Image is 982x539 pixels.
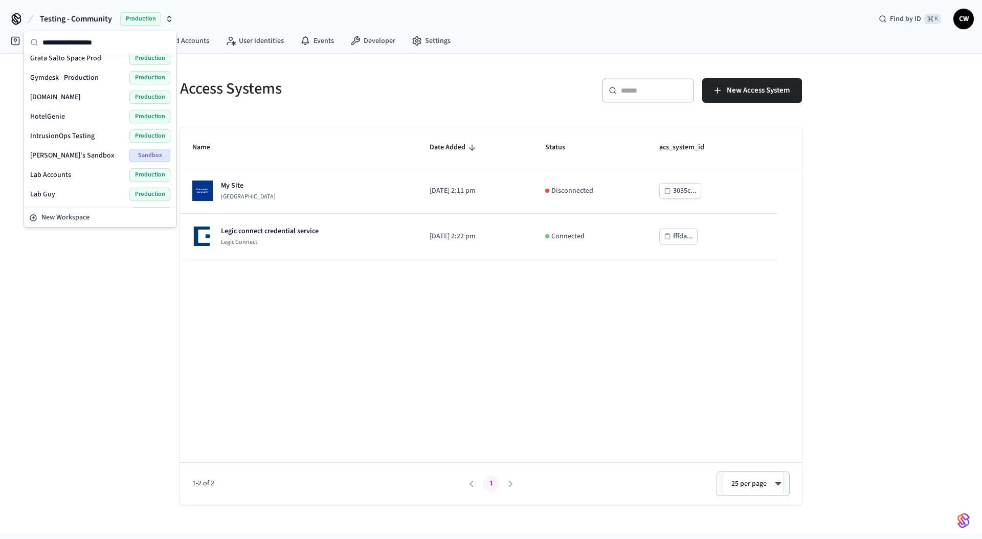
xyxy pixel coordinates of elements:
[30,150,115,161] span: [PERSON_NAME]'s Sandbox
[192,478,462,489] span: 1-2 of 2
[30,170,71,180] span: Lab Accounts
[129,188,170,201] span: Production
[404,32,459,50] a: Settings
[545,140,578,155] span: Status
[120,12,161,26] span: Production
[129,168,170,182] span: Production
[659,183,701,199] button: 3035c...
[890,14,921,24] span: Find by ID
[659,140,718,155] span: acs_system_id
[41,212,90,223] span: New Workspace
[130,207,171,220] span: Production
[30,189,55,199] span: Lab Guy
[462,476,520,492] nav: pagination navigation
[954,10,973,28] span: CW
[957,512,970,529] img: SeamLogoGradient.69752ec5.svg
[483,476,499,492] button: page 1
[702,78,802,103] button: New Access System
[129,91,170,104] span: Production
[129,71,170,84] span: Production
[40,13,112,25] span: Testing - Community
[25,209,175,226] button: New Workspace
[659,229,698,244] button: fffda...
[673,230,693,243] div: fffda...
[292,32,342,50] a: Events
[430,186,521,196] p: [DATE] 2:11 pm
[871,10,949,28] div: Find by ID⌘ K
[551,186,593,196] p: Disconnected
[129,52,170,65] span: Production
[221,238,319,246] p: Legic Connect
[430,231,521,242] p: [DATE] 2:22 pm
[723,471,784,496] div: 25 per page
[129,129,170,143] span: Production
[673,185,697,197] div: 3035c...
[192,226,213,246] img: Legic Connect Logo
[2,32,55,50] a: Devices
[129,110,170,123] span: Production
[24,54,176,208] div: Suggestions
[221,181,276,191] p: My Site
[30,73,99,83] span: Gymdesk - Production
[192,181,213,201] img: Dormakaba Community Site Logo
[180,78,485,99] h5: Access Systems
[924,14,941,24] span: ⌘ K
[129,149,170,162] span: Sandbox
[953,9,974,29] button: CW
[430,140,479,155] span: Date Added
[221,193,276,201] p: [GEOGRAPHIC_DATA]
[727,84,790,97] span: New Access System
[180,127,802,259] table: sticky table
[30,131,95,141] span: IntrusionOps Testing
[221,226,319,236] p: Legic connect credential service
[30,111,65,122] span: HotelGenie
[192,140,224,155] span: Name
[30,92,80,102] span: [DOMAIN_NAME]
[551,231,585,242] p: Connected
[342,32,404,50] a: Developer
[217,32,292,50] a: User Identities
[30,53,101,63] span: Grata Salto Space Prod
